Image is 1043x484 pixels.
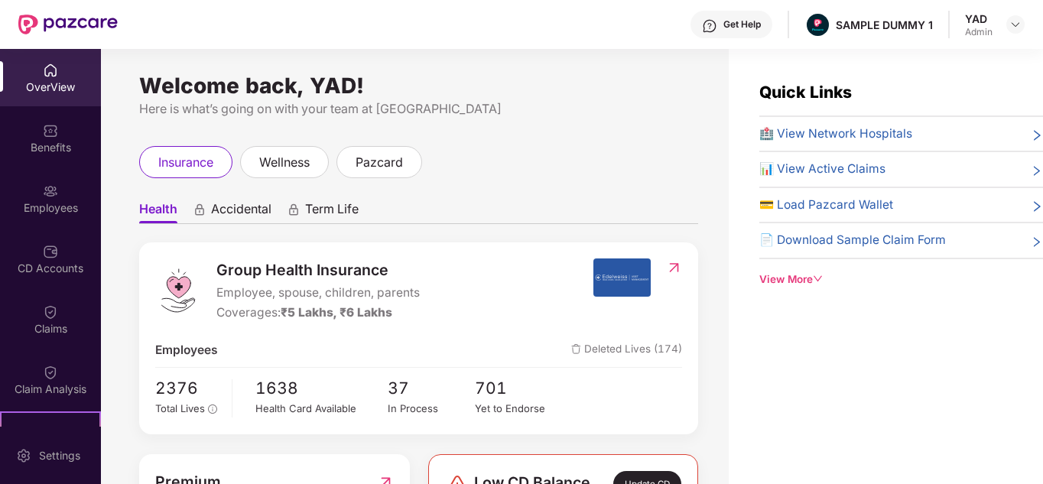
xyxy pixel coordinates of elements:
img: insurerIcon [593,258,651,297]
div: In Process [388,401,476,417]
span: 37 [388,375,476,401]
div: View More [759,271,1043,287]
span: 🏥 View Network Hospitals [759,125,912,143]
div: Here is what’s going on with your team at [GEOGRAPHIC_DATA] [139,99,698,119]
div: Yet to Endorse [475,401,563,417]
span: Health [139,201,177,223]
img: svg+xml;base64,PHN2ZyBpZD0iRHJvcGRvd24tMzJ4MzIiIHhtbG5zPSJodHRwOi8vd3d3LnczLm9yZy8yMDAwL3N2ZyIgd2... [1009,18,1022,31]
img: svg+xml;base64,PHN2ZyBpZD0iSG9tZSIgeG1sbnM9Imh0dHA6Ly93d3cudzMub3JnLzIwMDAvc3ZnIiB3aWR0aD0iMjAiIG... [43,63,58,78]
img: deleteIcon [571,344,581,354]
div: Settings [34,448,85,463]
span: Accidental [211,201,271,223]
div: Welcome back, YAD! [139,80,698,92]
img: svg+xml;base64,PHN2ZyBpZD0iRW1wbG95ZWVzIiB4bWxucz0iaHR0cDovL3d3dy53My5vcmcvMjAwMC9zdmciIHdpZHRoPS... [43,184,58,199]
div: Get Help [723,18,761,31]
img: logo [155,268,201,313]
div: SAMPLE DUMMY 1 [836,18,933,32]
div: animation [193,203,206,216]
span: Quick Links [759,83,852,102]
span: info-circle [208,404,217,414]
div: Admin [965,26,993,38]
div: YAD [965,11,993,26]
img: svg+xml;base64,PHN2ZyBpZD0iU2V0dGluZy0yMHgyMCIgeG1sbnM9Imh0dHA6Ly93d3cudzMub3JnLzIwMDAvc3ZnIiB3aW... [16,448,31,463]
img: svg+xml;base64,PHN2ZyBpZD0iQ0RfQWNjb3VudHMiIGRhdGEtbmFtZT0iQ0QgQWNjb3VudHMiIHhtbG5zPSJodHRwOi8vd3... [43,244,58,259]
span: Employee, spouse, children, parents [216,284,420,302]
span: 📊 View Active Claims [759,160,885,178]
span: 701 [475,375,563,401]
div: Coverages: [216,304,420,322]
span: 2376 [155,375,221,401]
img: svg+xml;base64,PHN2ZyBpZD0iQ2xhaW0iIHhtbG5zPSJodHRwOi8vd3d3LnczLm9yZy8yMDAwL3N2ZyIgd2lkdGg9IjIwIi... [43,365,58,380]
span: Total Lives [155,402,205,414]
span: right [1031,199,1043,214]
span: pazcard [356,153,403,172]
span: Employees [155,341,218,359]
img: svg+xml;base64,PHN2ZyB4bWxucz0iaHR0cDovL3d3dy53My5vcmcvMjAwMC9zdmciIHdpZHRoPSIyMSIgaGVpZ2h0PSIyMC... [43,425,58,440]
img: svg+xml;base64,PHN2ZyBpZD0iSGVscC0zMngzMiIgeG1sbnM9Imh0dHA6Ly93d3cudzMub3JnLzIwMDAvc3ZnIiB3aWR0aD... [702,18,717,34]
img: svg+xml;base64,PHN2ZyBpZD0iQmVuZWZpdHMiIHhtbG5zPSJodHRwOi8vd3d3LnczLm9yZy8yMDAwL3N2ZyIgd2lkdGg9Ij... [43,123,58,138]
img: RedirectIcon [666,260,682,275]
span: 1638 [255,375,387,401]
span: Term Life [305,201,359,223]
span: ₹5 Lakhs, ₹6 Lakhs [281,305,392,320]
span: Deleted Lives (174) [571,341,682,359]
img: New Pazcare Logo [18,15,118,34]
img: Pazcare_Alternative_logo-01-01.png [807,14,829,36]
span: right [1031,163,1043,178]
div: Health Card Available [255,401,387,417]
span: right [1031,234,1043,249]
span: right [1031,128,1043,143]
img: svg+xml;base64,PHN2ZyBpZD0iQ2xhaW0iIHhtbG5zPSJodHRwOi8vd3d3LnczLm9yZy8yMDAwL3N2ZyIgd2lkdGg9IjIwIi... [43,304,58,320]
span: wellness [259,153,310,172]
span: down [813,274,824,284]
span: Group Health Insurance [216,258,420,282]
span: 💳 Load Pazcard Wallet [759,196,893,214]
span: insurance [158,153,213,172]
div: animation [287,203,301,216]
span: 📄 Download Sample Claim Form [759,231,946,249]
